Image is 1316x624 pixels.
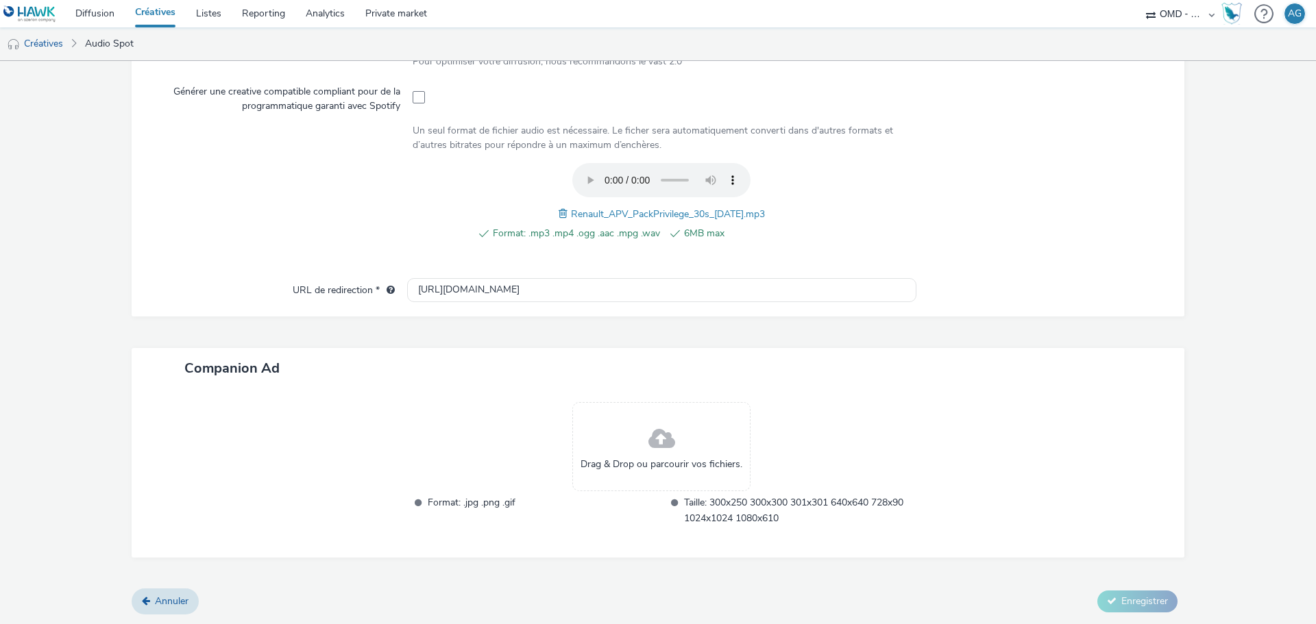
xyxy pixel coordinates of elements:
span: Format: .mp3 .mp4 .ogg .aac .mpg .wav [493,225,660,242]
span: Taille: 300x250 300x300 301x301 640x640 728x90 1024x1024 1080x610 [684,495,916,526]
span: Pour optimiser votre diffusion, nous recommandons le vast 2.0 [413,55,682,68]
img: undefined Logo [3,5,56,23]
span: Format: .jpg .png .gif [428,495,660,526]
span: Companion Ad [184,359,280,377]
a: Hawk Academy [1221,3,1247,25]
span: Enregistrer [1121,595,1168,608]
span: Renault_APV_PackPrivilege_30s_[DATE].mp3 [571,208,765,221]
span: 6MB max [684,225,851,242]
button: Enregistrer [1097,590,1178,612]
div: Un seul format de fichier audio est nécessaire. Le ficher sera automatiquement converti dans d'au... [413,124,911,152]
img: audio [7,38,21,51]
img: Hawk Academy [1221,3,1242,25]
div: AG [1288,3,1302,24]
span: Drag & Drop ou parcourir vos fichiers. [581,458,742,471]
label: URL de redirection * [287,278,400,297]
label: Générer une creative compatible compliant pour de la programmatique garanti avec Spotify [156,79,406,113]
input: url... [407,278,916,302]
a: Annuler [132,588,199,614]
a: Audio Spot [78,27,141,60]
div: L'URL de redirection sera utilisée comme URL de validation avec certains SSP et ce sera l'URL de ... [380,284,395,297]
span: Annuler [155,595,188,608]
